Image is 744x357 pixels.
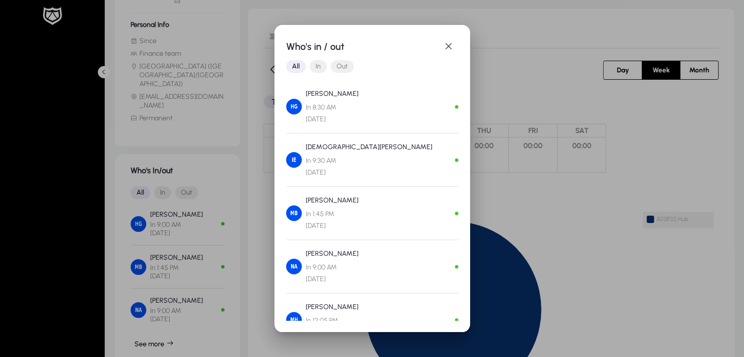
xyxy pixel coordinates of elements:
[306,301,359,313] p: [PERSON_NAME]
[306,208,359,232] span: In 1:45 PM [DATE]
[306,155,432,178] span: In 9:30 AM [DATE]
[306,141,432,153] p: [DEMOGRAPHIC_DATA][PERSON_NAME]
[306,315,359,338] span: In 12:05 PM [DATE]
[310,60,327,73] button: In
[286,60,306,73] button: All
[306,248,359,260] p: [PERSON_NAME]
[286,39,439,54] h1: Who's in / out
[306,88,359,100] p: [PERSON_NAME]
[286,152,302,168] img: Islam Elkady
[286,259,302,274] img: Nahla Abdelaziz
[331,60,354,73] button: Out
[306,262,359,285] span: In 9:00 AM [DATE]
[286,99,302,114] img: Hossam Gad
[286,205,302,221] img: Mahmoud Bashandy
[286,312,302,328] img: Mohamed Hegab
[306,195,359,206] p: [PERSON_NAME]
[306,102,359,125] span: In 8:30 AM [DATE]
[286,57,458,76] mat-button-toggle-group: Font Style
